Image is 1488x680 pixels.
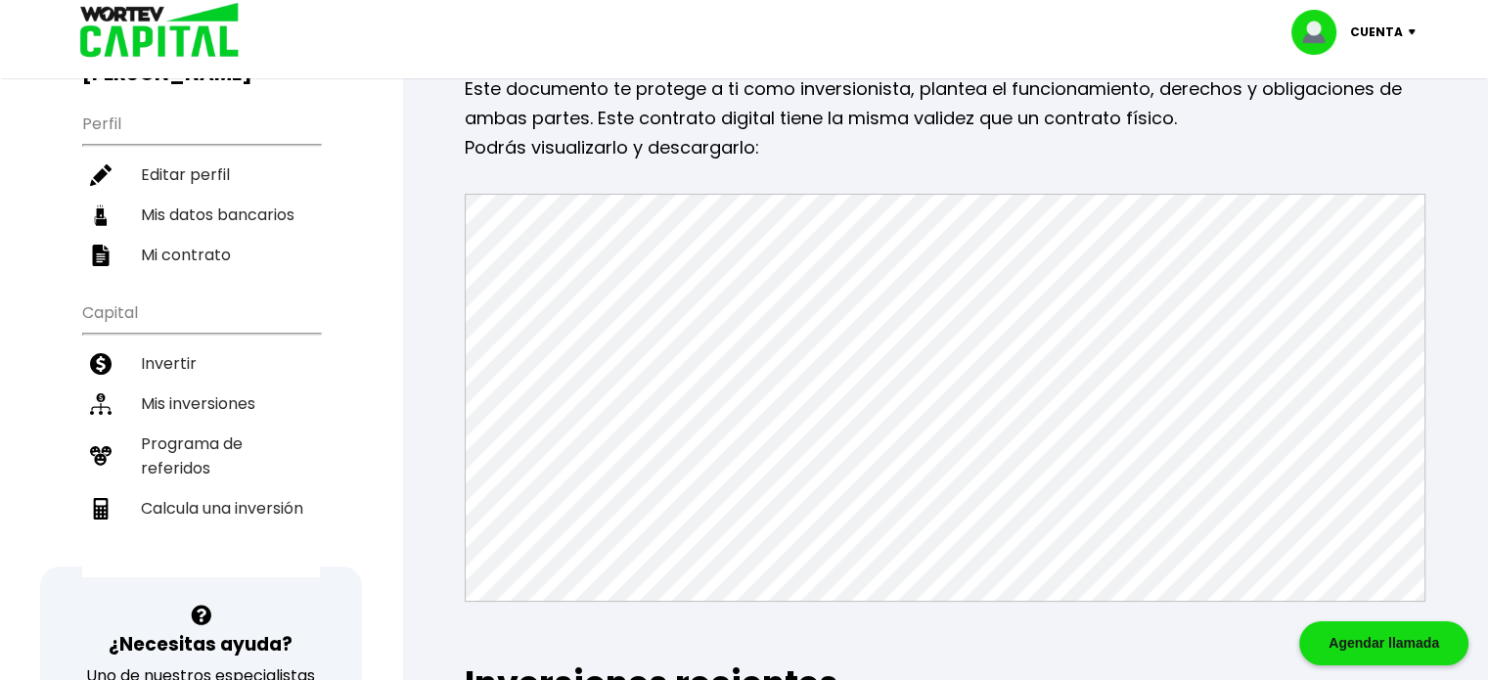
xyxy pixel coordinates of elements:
h3: ¿Necesitas ayuda? [109,630,293,658]
img: datos-icon.10cf9172.svg [90,204,112,226]
img: inversiones-icon.6695dc30.svg [90,393,112,415]
a: Mis datos bancarios [82,195,320,235]
p: Podrás visualizarlo y descargarlo: [465,133,1425,162]
img: profile-image [1291,10,1350,55]
ul: Perfil [82,102,320,275]
img: invertir-icon.b3b967d7.svg [90,353,112,375]
h3: Buen día, [82,37,320,86]
a: Programa de referidos [82,424,320,488]
img: icon-down [1403,29,1429,35]
p: Este documento te protege a ti como inversionista, plantea el funcionamiento, derechos y obligaci... [465,74,1425,133]
img: contrato-icon.f2db500c.svg [90,245,112,266]
a: Mis inversiones [82,384,320,424]
a: Calcula una inversión [82,488,320,528]
img: calculadora-icon.17d418c4.svg [90,498,112,520]
ul: Capital [82,291,320,577]
div: Agendar llamada [1299,621,1468,665]
a: Editar perfil [82,155,320,195]
img: editar-icon.952d3147.svg [90,164,112,186]
p: Cuenta [1350,18,1403,47]
a: Mi contrato [82,235,320,275]
a: Invertir [82,343,320,384]
img: recomiendanos-icon.9b8e9327.svg [90,445,112,467]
